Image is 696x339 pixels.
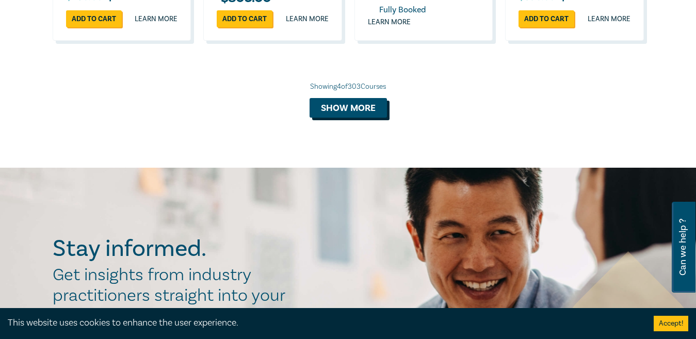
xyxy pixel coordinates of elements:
[53,82,644,92] div: Showing 4 of 303 Courses
[654,316,688,331] button: Accept cookies
[368,3,437,17] div: Fully Booked
[53,265,296,327] h2: Get insights from industry practitioners straight into your inbox.
[368,17,411,27] a: Learn more
[217,10,272,27] a: Add to cart
[519,10,574,27] a: Add to cart
[66,10,122,27] a: Add to cart
[135,14,177,24] a: Learn more
[286,14,329,24] a: Learn more
[53,235,296,262] h2: Stay informed.
[8,316,638,330] div: This website uses cookies to enhance the user experience.
[310,98,387,118] button: Show more
[588,14,630,24] a: Learn more
[678,208,688,286] span: Can we help ?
